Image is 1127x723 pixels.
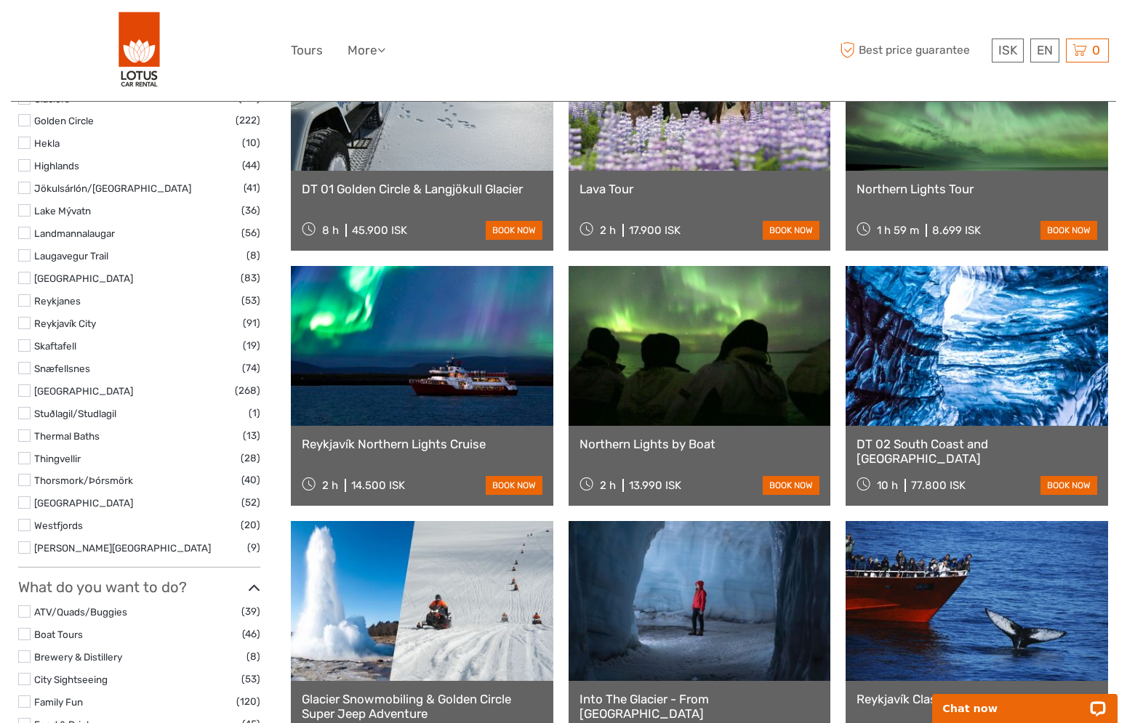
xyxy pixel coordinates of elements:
a: ATV/Quads/Buggies [34,606,127,618]
a: Laugavegur Trail [34,250,108,262]
h3: What do you want to do? [18,578,260,596]
a: Reykjavík City [34,318,96,329]
a: Lava Tour [579,182,820,196]
a: Boat Tours [34,629,83,640]
a: Reykjavík Northern Lights Cruise [302,437,542,451]
a: Stuðlagil/Studlagil [34,408,116,419]
span: (8) [246,648,260,665]
a: DT 01 Golden Circle & Langjökull Glacier [302,182,542,196]
a: Landmannalaugar [34,227,115,239]
a: Snæfellsnes [34,363,90,374]
a: More [348,40,385,61]
span: (53) [241,292,260,309]
a: Glacier Snowmobiling & Golden Circle Super Jeep Adventure [302,692,542,722]
span: (1) [249,405,260,421]
div: 13.990 ISK [629,479,681,492]
a: Thermal Baths [34,430,100,442]
a: Skaftafell [34,340,76,352]
span: (9) [247,539,260,556]
span: (10) [242,134,260,151]
span: (120) [236,693,260,710]
span: (52) [241,494,260,511]
span: (13) [243,427,260,444]
span: (268) [235,382,260,399]
span: (44) [242,157,260,174]
span: ISK [998,43,1017,57]
a: book now [1040,476,1097,495]
span: 8 h [322,224,339,237]
span: 1 h 59 m [877,224,919,237]
a: [GEOGRAPHIC_DATA] [34,497,133,509]
span: (36) [241,202,260,219]
span: (46) [242,626,260,642]
a: Reykjavík Classic Whale Watching [857,692,1097,706]
div: 77.800 ISK [911,479,966,492]
span: Best price guarantee [836,39,988,62]
span: 2 h [600,224,616,237]
span: (8) [246,247,260,264]
div: EN [1030,39,1059,62]
span: (83) [241,270,260,286]
div: 14.500 ISK [351,479,405,492]
a: [PERSON_NAME][GEOGRAPHIC_DATA] [34,542,211,554]
div: 8.699 ISK [932,224,981,237]
span: 2 h [322,479,338,492]
a: Family Fun [34,696,83,708]
a: [GEOGRAPHIC_DATA] [34,385,133,397]
a: Hekla [34,137,60,149]
a: [GEOGRAPHIC_DATA] [34,272,133,284]
a: Northern Lights by Boat [579,437,820,451]
a: book now [486,476,542,495]
a: Tours [291,40,323,61]
span: 2 h [600,479,616,492]
span: (222) [236,112,260,129]
span: (40) [241,472,260,488]
a: Westfjords [34,520,83,531]
span: (56) [241,225,260,241]
span: 10 h [877,479,898,492]
a: Golden Circle [34,115,94,126]
a: book now [486,221,542,240]
a: Thingvellir [34,453,81,464]
a: Into The Glacier - From [GEOGRAPHIC_DATA] [579,692,820,722]
a: Lake Mývatn [34,205,91,217]
a: book now [763,476,819,495]
span: (39) [241,603,260,620]
a: book now [763,221,819,240]
span: (53) [241,671,260,687]
a: DT 02 South Coast and [GEOGRAPHIC_DATA] [857,437,1097,466]
div: 17.900 ISK [629,224,681,237]
a: Thorsmork/Þórsmörk [34,474,133,486]
span: (41) [244,179,260,196]
a: City Sightseeing [34,674,108,685]
span: (74) [242,360,260,376]
a: Jökulsárlón/[GEOGRAPHIC_DATA] [34,182,191,194]
span: 0 [1090,43,1102,57]
iframe: LiveChat chat widget [923,677,1127,723]
span: (28) [241,450,260,466]
a: Highlands [34,160,79,171]
span: (91) [243,315,260,331]
a: Northern Lights Tour [857,182,1097,196]
a: Glaciers [34,93,70,105]
a: Reykjanes [34,295,81,307]
span: (19) [243,337,260,354]
div: 45.900 ISK [352,224,407,237]
span: (20) [241,517,260,533]
a: Brewery & Distillery [34,651,122,663]
img: 443-e2bd2384-01f0-477a-b1bf-f993e7f52e7d_logo_big.png [119,11,161,90]
a: book now [1040,221,1097,240]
